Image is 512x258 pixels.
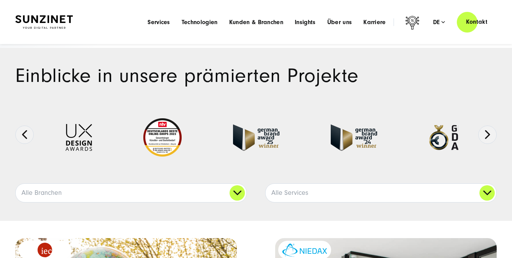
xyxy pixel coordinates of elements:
a: Services [148,18,170,26]
a: Über uns [327,18,352,26]
h1: Einblicke in unsere prämierten Projekte [15,66,497,85]
button: Previous [15,126,34,144]
img: UX-Design-Awards - fullservice digital agentur SUNZINET [66,124,92,151]
img: German-Brand-Award - fullservice digital agentur SUNZINET [331,124,377,151]
a: Kunden & Branchen [229,18,283,26]
img: German-Design-Award - fullservice digital agentur SUNZINET [428,124,492,151]
img: Deutschlands beste Online Shops 2023 - boesner - Kunde - SUNZINET [143,118,182,157]
div: de [433,18,445,26]
img: German Brand Award winner 2025 - Full Service Digital Agentur SUNZINET [233,124,279,151]
button: Next [478,126,497,144]
a: Karriere [363,18,386,26]
img: logo_IEC [38,243,52,257]
img: niedax-logo [282,243,327,257]
a: Alle Services [266,184,496,202]
a: Kontakt [457,11,497,33]
img: SUNZINET Full Service Digital Agentur [15,15,73,29]
a: Technologien [182,18,218,26]
a: Insights [295,18,316,26]
a: Alle Branchen [16,184,246,202]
